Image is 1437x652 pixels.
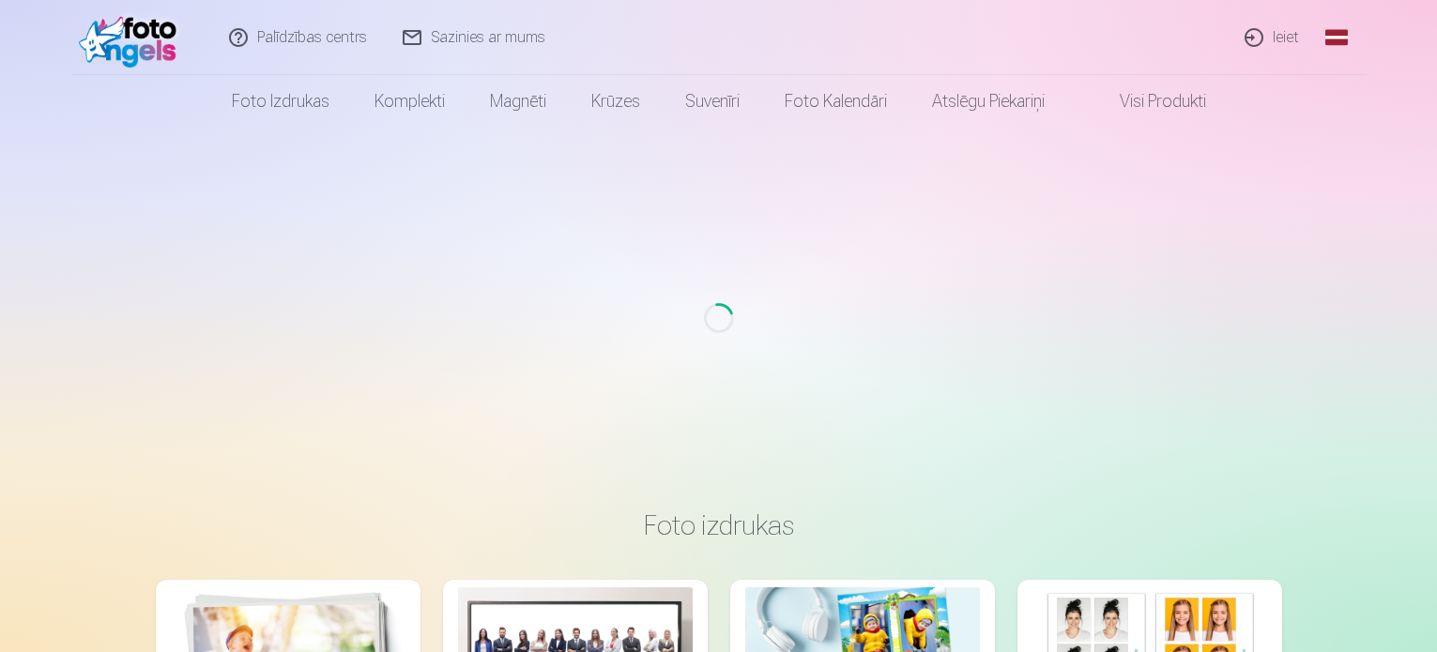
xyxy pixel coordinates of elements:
a: Krūzes [569,75,663,128]
a: Atslēgu piekariņi [910,75,1067,128]
a: Komplekti [352,75,467,128]
a: Suvenīri [663,75,762,128]
img: /fa1 [79,8,187,68]
a: Magnēti [467,75,569,128]
a: Foto izdrukas [209,75,352,128]
h3: Foto izdrukas [171,508,1267,542]
a: Visi produkti [1067,75,1229,128]
a: Foto kalendāri [762,75,910,128]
